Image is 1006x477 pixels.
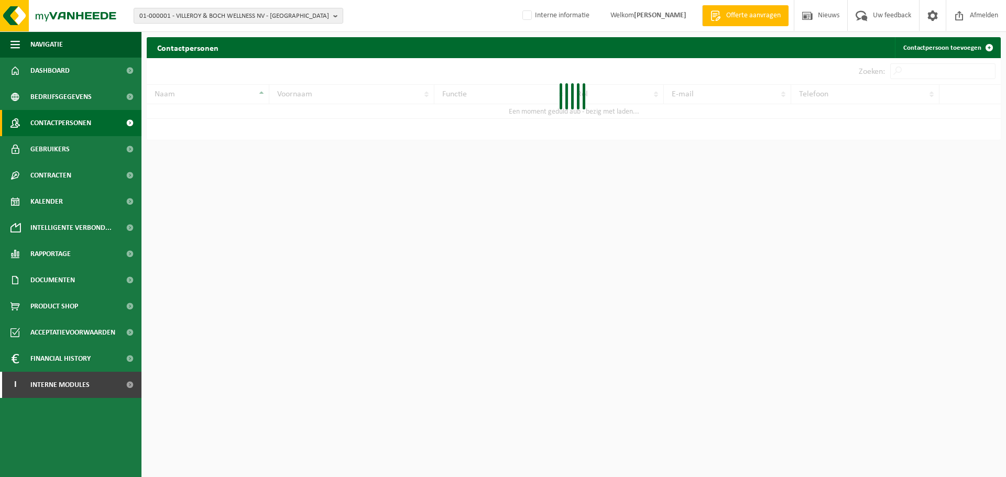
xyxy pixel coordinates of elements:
[139,8,329,24] span: 01-000001 - VILLEROY & BOCH WELLNESS NV - [GEOGRAPHIC_DATA]
[30,136,70,162] span: Gebruikers
[30,372,90,398] span: Interne modules
[895,37,1000,58] a: Contactpersoon toevoegen
[520,8,589,24] label: Interne informatie
[724,10,783,21] span: Offerte aanvragen
[30,162,71,188] span: Contracten
[30,241,71,267] span: Rapportage
[30,215,112,241] span: Intelligente verbond...
[30,110,91,136] span: Contactpersonen
[10,372,20,398] span: I
[702,5,789,26] a: Offerte aanvragen
[134,8,343,24] button: 01-000001 - VILLEROY & BOCH WELLNESS NV - [GEOGRAPHIC_DATA]
[30,58,70,84] span: Dashboard
[30,188,63,215] span: Kalender
[147,37,229,58] h2: Contactpersonen
[30,267,75,293] span: Documenten
[30,31,63,58] span: Navigatie
[30,319,115,346] span: Acceptatievoorwaarden
[30,293,78,319] span: Product Shop
[30,84,92,110] span: Bedrijfsgegevens
[634,12,686,19] strong: [PERSON_NAME]
[30,346,91,372] span: Financial History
